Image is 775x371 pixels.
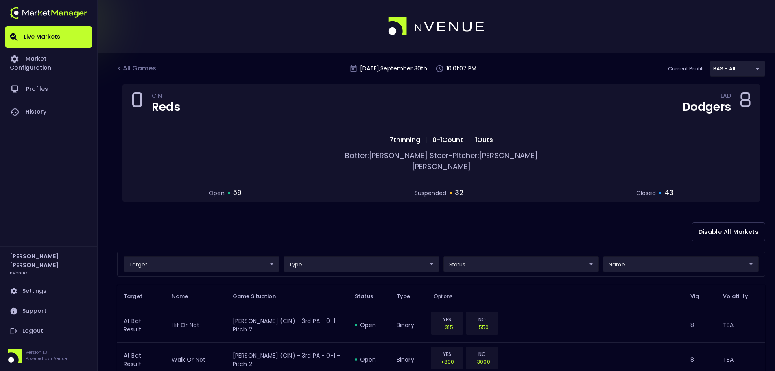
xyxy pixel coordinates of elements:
[5,48,92,78] a: Market Configuration
[423,135,430,145] span: |
[436,323,458,331] p: +315
[117,308,165,342] td: At Bat Result
[355,321,384,329] div: open
[446,64,476,73] p: 10:01:07 PM
[471,323,493,331] p: -550
[165,308,226,342] td: hit or not
[5,78,92,101] a: Profiles
[209,189,225,198] span: open
[5,101,92,123] a: History
[152,101,180,113] div: Reds
[5,321,92,341] a: Logout
[233,188,242,198] span: 59
[449,150,453,160] span: -
[723,293,759,300] span: Volatility
[388,17,485,36] img: logo
[668,65,706,73] p: Current Profile
[436,350,458,358] p: YES
[603,256,759,272] div: target
[471,316,493,323] p: NO
[682,101,731,113] div: Dodgers
[415,189,446,198] span: suspended
[124,256,279,272] div: target
[436,316,458,323] p: YES
[10,252,87,270] h2: [PERSON_NAME] [PERSON_NAME]
[739,91,752,115] div: 8
[131,91,144,115] div: 0
[233,293,286,300] span: Game Situation
[26,349,67,356] p: Version 1.31
[26,356,67,362] p: Powered by nVenue
[172,293,199,300] span: Name
[455,188,463,198] span: 32
[226,308,348,342] td: [PERSON_NAME] (CIN) - 3rd PA - 0-1 - Pitch 2
[387,135,423,145] span: 7th Inning
[152,94,180,100] div: CIN
[473,135,496,145] span: 1 Outs
[10,270,27,276] h3: nVenue
[360,64,427,73] p: [DATE] , September 30 th
[412,150,538,171] span: Pitcher: [PERSON_NAME] [PERSON_NAME]
[471,358,493,366] p: -3000
[117,64,158,74] div: < All Games
[692,222,765,241] button: Disable All Markets
[355,293,384,300] span: Status
[10,7,87,19] img: logo
[284,256,439,272] div: target
[390,308,428,342] td: binary
[684,308,716,342] td: 8
[465,135,473,145] span: |
[345,150,449,160] span: Batter: [PERSON_NAME] Steer
[720,94,731,100] div: LAD
[436,358,458,366] p: +800
[5,281,92,301] a: Settings
[5,301,92,321] a: Support
[124,293,153,300] span: Target
[430,135,465,145] span: 0 - 1 Count
[664,188,674,198] span: 43
[716,308,765,342] td: TBA
[355,356,384,364] div: open
[636,189,656,198] span: closed
[397,293,421,300] span: Type
[5,349,92,363] div: Version 1.31Powered by nVenue
[5,26,92,48] a: Live Markets
[710,61,765,77] div: target
[471,350,493,358] p: NO
[427,285,684,308] th: Options
[443,256,599,272] div: target
[690,293,710,300] span: Vig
